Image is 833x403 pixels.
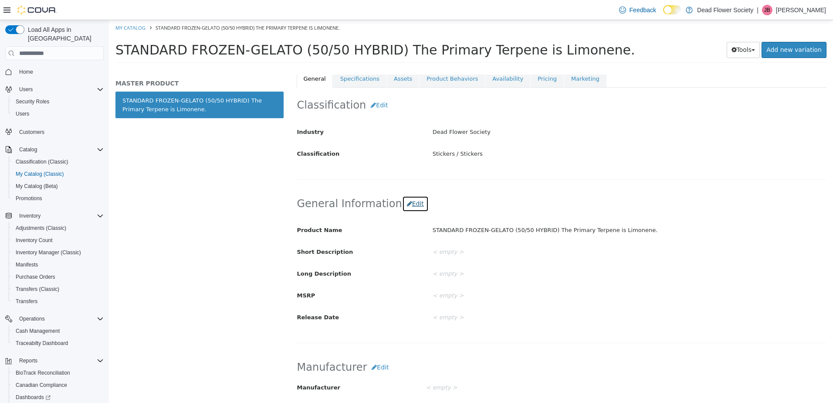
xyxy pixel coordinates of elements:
[9,367,107,379] button: BioTrack Reconciliation
[2,65,107,78] button: Home
[16,314,48,324] button: Operations
[16,171,64,178] span: My Catalog (Classic)
[16,382,67,389] span: Canadian Compliance
[12,284,104,294] span: Transfers (Classic)
[19,129,44,136] span: Customers
[9,96,107,108] button: Security Roles
[317,126,724,142] div: Stickers / Stickers
[9,379,107,391] button: Canadian Compliance
[16,127,48,137] a: Customers
[9,246,107,259] button: Inventory Manager (Classic)
[47,4,231,11] span: STANDARD FROZEN-GELATO (50/50 HYBRID) The Primary Terpene is Limonene.
[12,235,104,246] span: Inventory Count
[7,22,526,38] span: STANDARD FROZEN-GELATO (50/50 HYBRID) The Primary Terpene is Limonene.
[258,339,284,355] button: Edit
[12,272,59,282] a: Purchase Orders
[19,212,41,219] span: Inventory
[16,211,44,221] button: Inventory
[12,380,104,390] span: Canadian Compliance
[17,6,57,14] img: Cova
[311,50,376,68] a: Product Behaviors
[9,108,107,120] button: Users
[188,50,224,68] a: General
[224,50,278,68] a: Specifications
[16,211,104,221] span: Inventory
[16,273,55,280] span: Purchase Orders
[9,283,107,295] button: Transfers (Classic)
[16,195,42,202] span: Promotions
[762,5,772,15] div: Jamie Bowen
[12,223,70,233] a: Adjustments (Classic)
[317,246,724,262] div: < empty >
[188,77,718,93] h2: Classification
[9,325,107,337] button: Cash Management
[16,355,41,366] button: Reports
[188,176,718,192] h2: General Information
[376,50,421,68] a: Availability
[16,183,58,190] span: My Catalog (Beta)
[630,6,656,14] span: Feedback
[16,158,68,165] span: Classification (Classic)
[653,22,718,38] a: Add new variation
[12,157,72,167] a: Classification (Classic)
[16,144,104,155] span: Catalog
[317,203,724,218] div: STANDARD FROZEN-GELATO (50/50 HYBRID) The Primary Terpene is Limonene.
[12,193,46,204] a: Promotions
[16,249,81,256] span: Inventory Manager (Classic)
[16,340,68,347] span: Traceabilty Dashboard
[16,126,104,137] span: Customers
[16,225,66,232] span: Adjustments (Classic)
[757,5,759,15] p: |
[16,355,104,366] span: Reports
[9,192,107,205] button: Promotions
[16,314,104,324] span: Operations
[24,25,104,43] span: Load All Apps in [GEOGRAPHIC_DATA]
[16,394,51,401] span: Dashboards
[12,284,63,294] a: Transfers (Classic)
[9,168,107,180] button: My Catalog (Classic)
[9,156,107,168] button: Classification (Classic)
[9,337,107,349] button: Traceabilty Dashboard
[16,286,59,293] span: Transfers (Classic)
[12,223,104,233] span: Adjustments (Classic)
[12,260,41,270] a: Manifests
[19,86,33,93] span: Users
[12,193,104,204] span: Promotions
[12,247,85,258] a: Inventory Manager (Classic)
[188,250,242,257] span: Long Description
[9,259,107,271] button: Manifests
[16,328,60,335] span: Cash Management
[12,326,63,336] a: Cash Management
[2,313,107,325] button: Operations
[663,5,681,14] input: Dark Mode
[188,109,215,115] span: Industry
[257,77,284,93] button: Edit
[188,207,234,213] span: Product Name
[16,110,29,117] span: Users
[19,315,45,322] span: Operations
[12,109,104,119] span: Users
[7,59,175,67] h5: MASTER PRODUCT
[7,4,37,11] a: My Catalog
[317,105,724,120] div: Dead Flower Society
[317,360,679,376] div: < empty >
[16,261,38,268] span: Manifests
[9,271,107,283] button: Purchase Orders
[12,392,104,403] span: Dashboards
[188,294,230,301] span: Release Date
[12,181,104,191] span: My Catalog (Beta)
[12,235,56,246] a: Inventory Count
[16,84,36,95] button: Users
[188,272,207,279] span: MSRP
[12,296,104,307] span: Transfers
[12,96,53,107] a: Security Roles
[12,169,68,179] a: My Catalog (Classic)
[764,5,770,15] span: JB
[9,234,107,246] button: Inventory Count
[9,222,107,234] button: Adjustments (Classic)
[16,144,41,155] button: Catalog
[16,237,53,244] span: Inventory Count
[616,1,660,19] a: Feedback
[697,5,753,15] p: Dead Flower Society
